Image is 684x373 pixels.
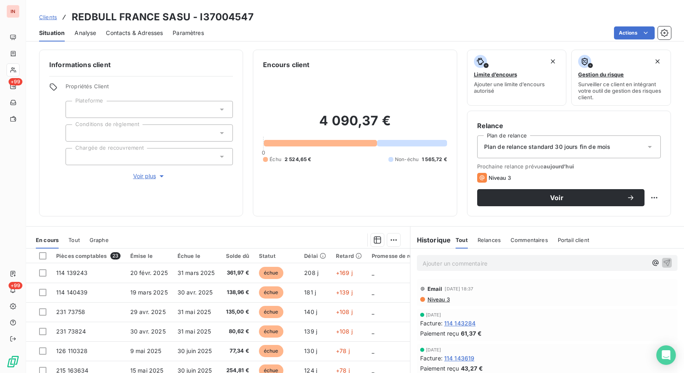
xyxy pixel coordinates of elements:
[259,286,283,299] span: échue
[578,71,624,78] span: Gestion du risque
[130,308,166,315] span: 29 avr. 2025
[7,5,20,18] div: IN
[304,289,316,296] span: 181 j
[427,296,450,303] span: Niveau 3
[262,149,265,156] span: 0
[461,329,482,338] span: 61,37 €
[130,269,168,276] span: 20 févr. 2025
[39,29,65,37] span: Situation
[427,286,443,292] span: Email
[225,253,249,259] div: Solde dû
[72,129,79,137] input: Ajouter une valeur
[304,347,317,354] span: 130 j
[110,252,121,260] span: 23
[75,29,96,37] span: Analyse
[372,269,374,276] span: _
[39,13,57,21] a: Clients
[372,253,434,259] div: Promesse de règlement
[372,328,374,335] span: _
[477,189,645,206] button: Voir
[474,81,560,94] span: Ajouter une limite d’encours autorisé
[336,328,353,335] span: +108 j
[72,106,79,113] input: Ajouter une valeur
[56,252,121,260] div: Pièces comptables
[571,50,671,106] button: Gestion du risqueSurveiller ce client en intégrant votre outil de gestion des risques client.
[72,153,79,160] input: Ajouter une valeur
[178,347,212,354] span: 30 juin 2025
[422,156,447,163] span: 1 565,72 €
[130,253,168,259] div: Émise le
[478,237,501,243] span: Relances
[656,345,676,365] div: Open Intercom Messenger
[263,113,447,137] h2: 4 090,37 €
[372,308,374,315] span: _
[336,308,353,315] span: +108 j
[420,354,443,362] span: Facture :
[178,269,215,276] span: 31 mars 2025
[56,328,86,335] span: 231 73824
[444,354,475,362] span: 114 143619
[178,328,211,335] span: 31 mai 2025
[558,237,589,243] span: Portail client
[106,29,163,37] span: Contacts & Adresses
[39,14,57,20] span: Clients
[7,355,20,368] img: Logo LeanPay
[511,237,548,243] span: Commentaires
[130,328,166,335] span: 30 avr. 2025
[173,29,204,37] span: Paramètres
[56,347,88,354] span: 126 110328
[66,83,233,94] span: Propriétés Client
[372,347,374,354] span: _
[263,60,309,70] h6: Encours client
[474,71,517,78] span: Limite d’encours
[178,289,213,296] span: 30 avr. 2025
[225,288,249,297] span: 138,96 €
[336,347,350,354] span: +78 j
[225,327,249,336] span: 80,62 €
[90,237,109,243] span: Graphe
[336,269,353,276] span: +169 j
[578,81,664,100] span: Surveiller ce client en intégrant votre outil de gestion des risques client.
[56,269,88,276] span: 114 139243
[477,163,661,170] span: Prochaine relance prévue
[130,347,162,354] span: 9 mai 2025
[445,286,473,291] span: [DATE] 18:37
[410,235,451,245] h6: Historique
[420,364,459,373] span: Paiement reçu
[484,143,611,151] span: Plan de relance standard 30 jours fin de mois
[225,308,249,316] span: 135,00 €
[304,253,326,259] div: Délai
[489,175,511,181] span: Niveau 3
[467,50,567,106] button: Limite d’encoursAjouter une limite d’encours autorisé
[259,267,283,279] span: échue
[304,328,317,335] span: 139 j
[420,329,459,338] span: Paiement reçu
[178,253,215,259] div: Échue le
[395,156,419,163] span: Non-échu
[477,121,661,131] h6: Relance
[56,289,88,296] span: 114 140439
[9,78,22,85] span: +99
[285,156,311,163] span: 2 524,65 €
[9,282,22,289] span: +99
[270,156,281,163] span: Échu
[426,312,441,317] span: [DATE]
[304,269,318,276] span: 208 j
[614,26,655,39] button: Actions
[68,237,80,243] span: Tout
[456,237,468,243] span: Tout
[259,253,294,259] div: Statut
[544,163,574,170] span: aujourd’hui
[49,60,233,70] h6: Informations client
[66,172,233,181] button: Voir plus
[461,364,483,373] span: 43,27 €
[420,319,443,327] span: Facture :
[225,269,249,277] span: 361,97 €
[178,308,211,315] span: 31 mai 2025
[130,289,168,296] span: 19 mars 2025
[36,237,59,243] span: En cours
[133,172,166,180] span: Voir plus
[56,308,85,315] span: 231 73758
[426,347,441,352] span: [DATE]
[336,289,353,296] span: +139 j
